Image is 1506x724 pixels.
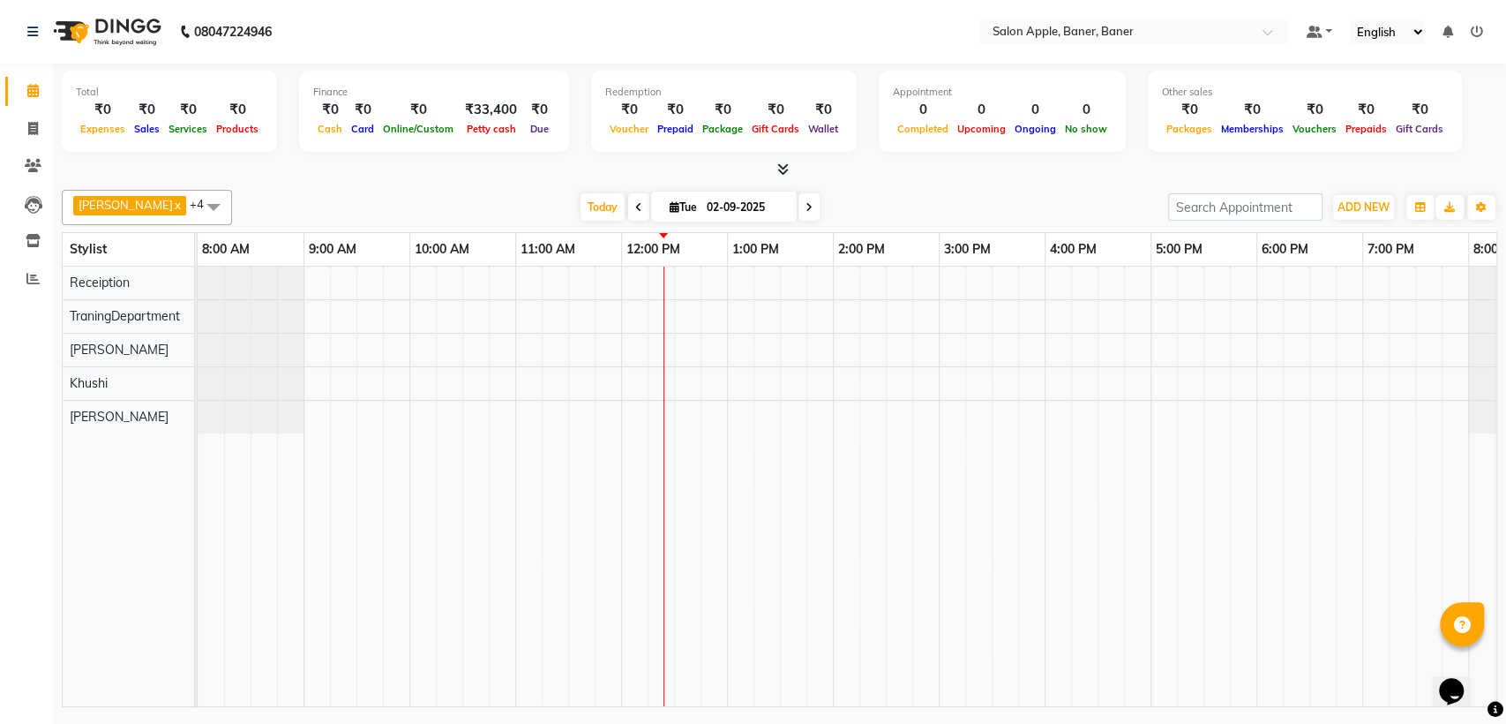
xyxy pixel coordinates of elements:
a: 1:00 PM [728,237,783,262]
span: Package [698,123,747,135]
div: ₹0 [1391,100,1448,120]
a: x [173,198,181,212]
a: 5:00 PM [1151,237,1207,262]
span: [PERSON_NAME] [70,409,169,425]
a: 2:00 PM [834,237,889,262]
span: Khushi [70,375,108,391]
div: ₹0 [747,100,804,120]
a: 9:00 AM [304,237,361,262]
span: Today [581,193,625,221]
img: logo [45,7,166,57]
span: Packages [1162,123,1217,135]
div: ₹0 [212,100,263,120]
b: 08047224946 [194,7,272,57]
div: Appointment [893,85,1112,100]
div: ₹0 [1341,100,1391,120]
span: +4 [190,197,217,211]
div: 0 [953,100,1010,120]
span: Wallet [804,123,843,135]
span: TraningDepartment [70,308,180,324]
span: Card [347,123,378,135]
a: 6:00 PM [1257,237,1313,262]
span: Expenses [76,123,130,135]
div: ₹33,400 [458,100,524,120]
div: 0 [1010,100,1060,120]
div: ₹0 [1217,100,1288,120]
span: Gift Cards [747,123,804,135]
span: Memberships [1217,123,1288,135]
span: Vouchers [1288,123,1341,135]
span: ADD NEW [1337,200,1390,214]
div: ₹0 [347,100,378,120]
a: 10:00 AM [410,237,474,262]
div: Other sales [1162,85,1448,100]
a: 8:00 AM [198,237,254,262]
span: Receiption [70,275,130,290]
button: ADD NEW [1333,195,1394,220]
span: Services [164,123,212,135]
span: [PERSON_NAME] [70,342,169,358]
div: ₹0 [653,100,698,120]
a: 11:00 AM [516,237,580,262]
div: ₹0 [378,100,458,120]
span: Due [526,123,553,135]
div: ₹0 [313,100,347,120]
span: Upcoming [953,123,1010,135]
div: ₹0 [1162,100,1217,120]
a: 3:00 PM [940,237,995,262]
span: Petty cash [462,123,521,135]
span: Online/Custom [378,123,458,135]
input: 2025-09-02 [701,194,790,221]
div: Redemption [605,85,843,100]
span: Stylist [70,241,107,257]
a: 4:00 PM [1045,237,1101,262]
div: Finance [313,85,555,100]
span: Gift Cards [1391,123,1448,135]
div: 0 [893,100,953,120]
div: ₹0 [76,100,130,120]
div: ₹0 [605,100,653,120]
div: ₹0 [130,100,164,120]
span: Ongoing [1010,123,1060,135]
a: 7:00 PM [1363,237,1419,262]
span: Completed [893,123,953,135]
span: Tue [665,200,701,214]
div: ₹0 [164,100,212,120]
div: ₹0 [1288,100,1341,120]
div: ₹0 [698,100,747,120]
span: Sales [130,123,164,135]
div: ₹0 [524,100,555,120]
span: Products [212,123,263,135]
div: Total [76,85,263,100]
span: Prepaid [653,123,698,135]
span: [PERSON_NAME] [79,198,173,212]
div: ₹0 [804,100,843,120]
span: Prepaids [1341,123,1391,135]
div: 0 [1060,100,1112,120]
a: 12:00 PM [622,237,685,262]
input: Search Appointment [1168,193,1322,221]
span: Voucher [605,123,653,135]
span: No show [1060,123,1112,135]
span: Cash [313,123,347,135]
iframe: chat widget [1432,653,1488,706]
